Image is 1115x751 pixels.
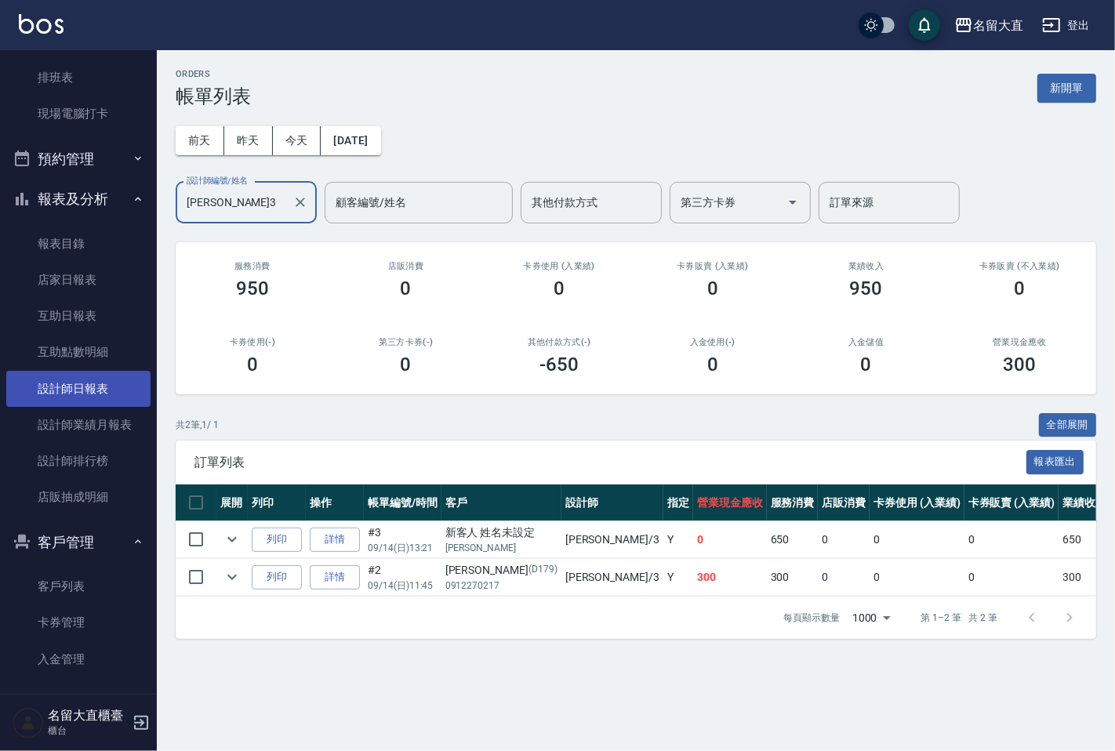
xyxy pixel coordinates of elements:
[6,479,151,515] a: 店販抽成明細
[693,559,767,596] td: 300
[1014,278,1025,299] h3: 0
[818,521,870,558] td: 0
[6,262,151,298] a: 店家日報表
[220,565,244,589] button: expand row
[808,261,924,271] h2: 業績收入
[501,261,617,271] h2: 卡券使用 (入業績)
[964,484,1059,521] th: 卡券販賣 (入業績)
[1026,450,1084,474] button: 報表匯出
[663,559,693,596] td: Y
[1003,354,1036,375] h3: 300
[236,278,269,299] h3: 950
[846,597,896,639] div: 1000
[289,191,311,213] button: Clear
[306,484,364,521] th: 操作
[767,484,819,521] th: 服務消費
[252,528,302,552] button: 列印
[1026,454,1084,469] a: 報表匯出
[850,278,883,299] h3: 950
[445,541,557,555] p: [PERSON_NAME]
[561,559,663,596] td: [PERSON_NAME] /3
[561,521,663,558] td: [PERSON_NAME] /3
[1059,521,1110,558] td: 650
[1039,413,1097,437] button: 全部展開
[808,337,924,347] h2: 入金儲值
[870,559,964,596] td: 0
[1059,559,1110,596] td: 300
[6,604,151,640] a: 卡券管理
[19,14,64,34] img: Logo
[964,521,1059,558] td: 0
[6,60,151,96] a: 排班表
[401,354,412,375] h3: 0
[248,484,306,521] th: 列印
[187,175,248,187] label: 設計師編號/姓名
[6,684,151,724] button: 商品管理
[247,354,258,375] h3: 0
[310,528,360,552] a: 詳情
[6,139,151,180] button: 預約管理
[870,484,964,521] th: 卡券使用 (入業績)
[780,190,805,215] button: Open
[909,9,940,41] button: save
[176,126,224,155] button: 前天
[368,541,438,555] p: 09/14 (日) 13:21
[216,484,248,521] th: 展開
[707,278,718,299] h3: 0
[6,226,151,262] a: 報表目錄
[13,707,44,738] img: Person
[561,484,663,521] th: 設計師
[273,126,321,155] button: 今天
[176,85,251,107] h3: 帳單列表
[6,298,151,334] a: 互助日報表
[1037,80,1096,95] a: 新開單
[1036,11,1096,40] button: 登出
[6,371,151,407] a: 設計師日報表
[6,407,151,443] a: 設計師業績月報表
[961,261,1077,271] h2: 卡券販賣 (不入業績)
[964,559,1059,596] td: 0
[860,354,871,375] h3: 0
[663,484,693,521] th: 指定
[818,484,870,521] th: 店販消費
[693,484,767,521] th: 營業現金應收
[6,568,151,604] a: 客戶列表
[321,126,380,155] button: [DATE]
[655,261,771,271] h2: 卡券販賣 (入業績)
[194,261,311,271] h3: 服務消費
[6,96,151,132] a: 現場電腦打卡
[6,443,151,479] a: 設計師排行榜
[554,278,565,299] h3: 0
[1037,74,1096,103] button: 新開單
[194,337,311,347] h2: 卡券使用(-)
[6,334,151,370] a: 互助點數明細
[310,565,360,590] a: 詳情
[176,69,251,79] h2: ORDERS
[48,708,128,724] h5: 名留大直櫃臺
[663,521,693,558] td: Y
[401,278,412,299] h3: 0
[445,562,557,579] div: [PERSON_NAME]
[783,611,840,625] p: 每頁顯示數量
[348,337,464,347] h2: 第三方卡券(-)
[6,179,151,219] button: 報表及分析
[364,521,441,558] td: #3
[48,724,128,738] p: 櫃台
[961,337,1077,347] h2: 營業現金應收
[818,559,870,596] td: 0
[767,559,819,596] td: 300
[528,562,557,579] p: (D179)
[501,337,617,347] h2: 其他付款方式(-)
[655,337,771,347] h2: 入金使用(-)
[6,522,151,563] button: 客戶管理
[948,9,1030,42] button: 名留大直
[445,579,557,593] p: 0912270217
[348,261,464,271] h2: 店販消費
[707,354,718,375] h3: 0
[973,16,1023,35] div: 名留大直
[870,521,964,558] td: 0
[445,524,557,541] div: 新客人 姓名未設定
[176,418,219,432] p: 共 2 筆, 1 / 1
[364,559,441,596] td: #2
[252,565,302,590] button: 列印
